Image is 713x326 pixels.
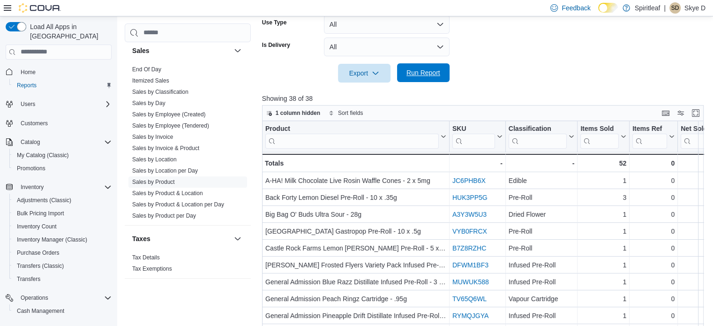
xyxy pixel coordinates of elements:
[265,124,446,148] button: Product
[9,79,115,92] button: Reports
[17,197,71,204] span: Adjustments (Classic)
[17,165,45,172] span: Promotions
[17,249,60,257] span: Purchase Orders
[13,247,112,258] span: Purchase Orders
[13,221,60,232] a: Inventory Count
[338,109,363,117] span: Sort fields
[9,207,115,220] button: Bulk Pricing Import
[580,226,626,237] div: 1
[13,80,40,91] a: Reports
[17,99,112,110] span: Users
[132,89,188,95] a: Sales by Classification
[632,276,675,288] div: 0
[2,291,115,304] button: Operations
[13,195,112,206] span: Adjustments (Classic)
[13,195,75,206] a: Adjustments (Classic)
[262,41,290,49] label: Is Delivery
[509,192,575,203] div: Pre-Roll
[132,265,172,272] a: Tax Exemptions
[580,124,626,148] button: Items Sold
[324,38,450,56] button: All
[669,2,681,14] div: Skye D
[132,179,175,185] a: Sales by Product
[406,68,440,77] span: Run Report
[509,209,575,220] div: Dried Flower
[26,22,112,41] span: Load All Apps in [GEOGRAPHIC_DATA]
[9,273,115,286] button: Transfers
[13,247,63,258] a: Purchase Orders
[125,64,251,225] div: Sales
[132,144,199,152] span: Sales by Invoice & Product
[132,66,161,73] span: End Of Day
[132,201,224,208] span: Sales by Product & Location per Day
[671,2,679,14] span: SD
[17,182,47,193] button: Inventory
[17,118,52,129] a: Customers
[324,15,450,34] button: All
[13,273,44,285] a: Transfers
[9,162,115,175] button: Promotions
[265,158,446,169] div: Totals
[632,124,667,148] div: Items Ref
[132,212,196,220] span: Sales by Product per Day
[132,167,198,174] a: Sales by Location per Day
[509,310,575,321] div: Infused Pre-Roll
[509,124,575,148] button: Classification
[509,276,575,288] div: Infused Pre-Roll
[132,190,203,197] span: Sales by Product & Location
[132,46,230,55] button: Sales
[132,145,199,152] a: Sales by Invoice & Product
[632,243,675,254] div: 0
[452,177,486,184] a: JC6PHB6X
[580,259,626,271] div: 1
[580,293,626,304] div: 1
[632,226,675,237] div: 0
[9,149,115,162] button: My Catalog (Classic)
[21,183,44,191] span: Inventory
[397,63,450,82] button: Run Report
[452,278,489,286] a: MUWUK588
[344,64,385,83] span: Export
[265,175,446,186] div: A-HA! Milk Chocolate Live Rosin Waffle Cones - 2 x 5mg
[13,234,112,245] span: Inventory Manager (Classic)
[684,2,705,14] p: Skye D
[690,107,701,119] button: Enter fullscreen
[660,107,671,119] button: Keyboard shortcuts
[17,136,44,148] button: Catalog
[13,260,112,272] span: Transfers (Classic)
[262,19,286,26] label: Use Type
[632,293,675,304] div: 0
[452,261,488,269] a: DFWM1BF3
[9,304,115,318] button: Cash Management
[265,293,446,304] div: General Admission Peach Ringz Cartridge - .95g
[132,254,160,261] a: Tax Details
[509,124,567,133] div: Classification
[632,158,675,169] div: 0
[265,124,439,133] div: Product
[2,116,115,130] button: Customers
[17,136,112,148] span: Catalog
[338,64,390,83] button: Export
[265,243,446,254] div: Castle Rock Farms Lemon [PERSON_NAME] Pre-Roll - 5 x 1g
[9,233,115,246] button: Inventory Manager (Classic)
[509,243,575,254] div: Pre-Roll
[132,77,169,84] a: Itemized Sales
[232,45,243,56] button: Sales
[276,109,320,117] span: 1 column hidden
[132,156,177,163] a: Sales by Location
[452,124,495,133] div: SKU
[17,275,40,283] span: Transfers
[2,65,115,79] button: Home
[13,273,112,285] span: Transfers
[17,307,64,315] span: Cash Management
[452,312,488,319] a: RYMQJGYA
[13,80,112,91] span: Reports
[632,124,675,148] button: Items Ref
[265,124,439,148] div: Product
[9,220,115,233] button: Inventory Count
[452,158,503,169] div: -
[580,158,626,169] div: 52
